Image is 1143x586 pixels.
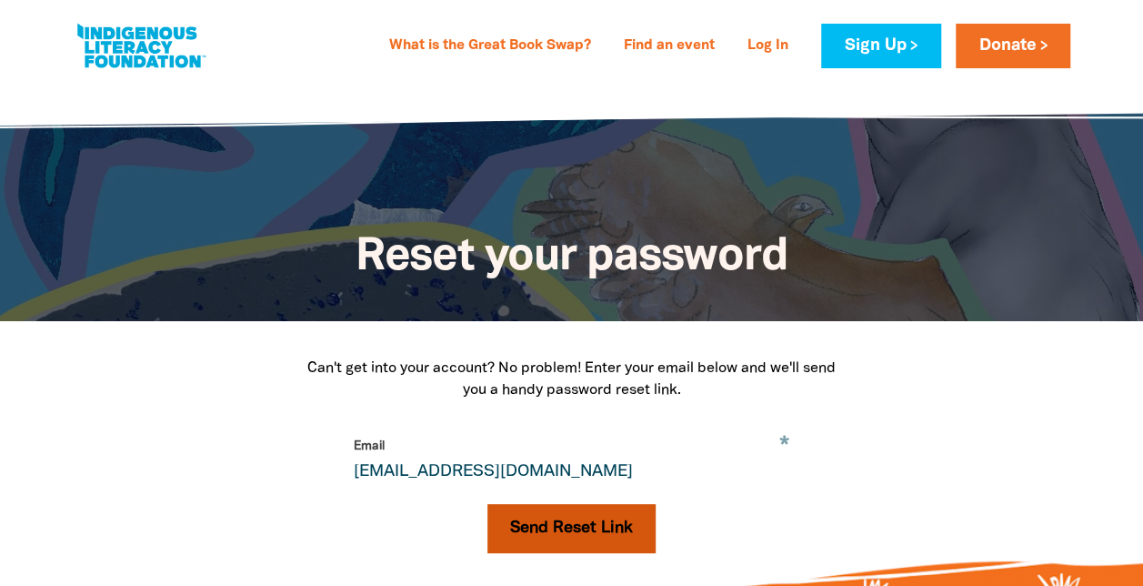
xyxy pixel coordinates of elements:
a: Donate [956,24,1070,68]
button: Send Reset Link [487,504,656,553]
a: Sign Up [821,24,940,68]
a: What is the Great Book Swap? [378,32,602,61]
p: Can't get into your account? No problem! Enter your email below and we'll send you a handy passwo... [299,358,845,401]
a: Log In [737,32,799,61]
a: Find an event [613,32,726,61]
span: Reset your password [356,237,787,278]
